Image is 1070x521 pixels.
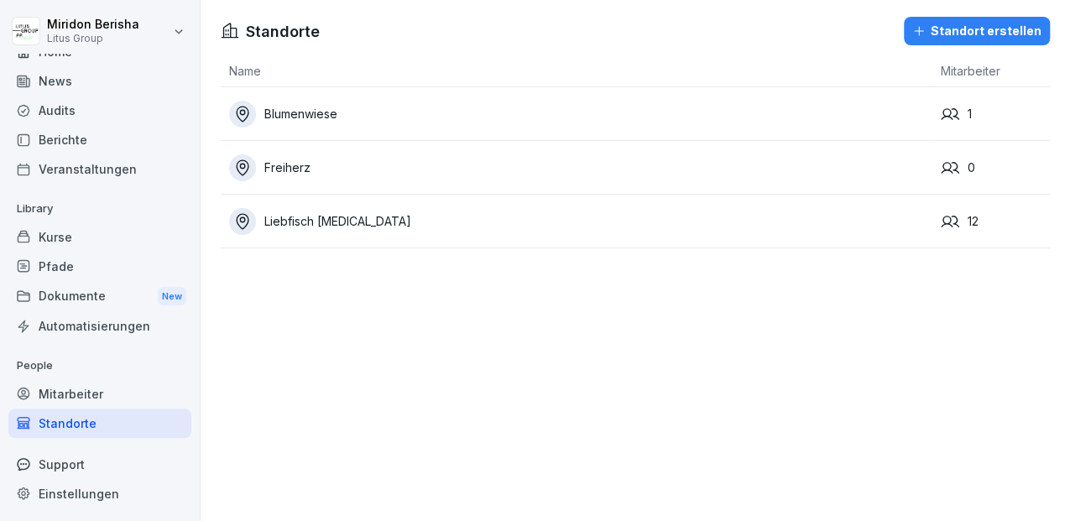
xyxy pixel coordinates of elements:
[8,479,191,508] a: Einstellungen
[941,159,1050,177] div: 0
[229,154,932,181] a: Freiherz
[941,105,1050,123] div: 1
[8,125,191,154] a: Berichte
[8,450,191,479] div: Support
[8,379,191,409] a: Mitarbeiter
[221,55,932,87] th: Name
[8,352,191,379] p: People
[941,212,1050,231] div: 12
[47,18,139,32] p: Miridon Berisha
[8,281,191,312] a: DokumenteNew
[8,154,191,184] a: Veranstaltungen
[932,55,1050,87] th: Mitarbeiter
[229,101,932,128] a: Blumenwiese
[8,66,191,96] a: News
[904,17,1050,45] button: Standort erstellen
[8,409,191,438] a: Standorte
[912,22,1041,40] div: Standort erstellen
[229,208,932,235] a: Liebfisch [MEDICAL_DATA]
[47,33,139,44] p: Litus Group
[8,311,191,341] a: Automatisierungen
[8,96,191,125] a: Audits
[8,222,191,252] a: Kurse
[8,252,191,281] a: Pfade
[246,20,320,43] h1: Standorte
[8,195,191,222] p: Library
[158,287,186,306] div: New
[8,281,191,312] div: Dokumente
